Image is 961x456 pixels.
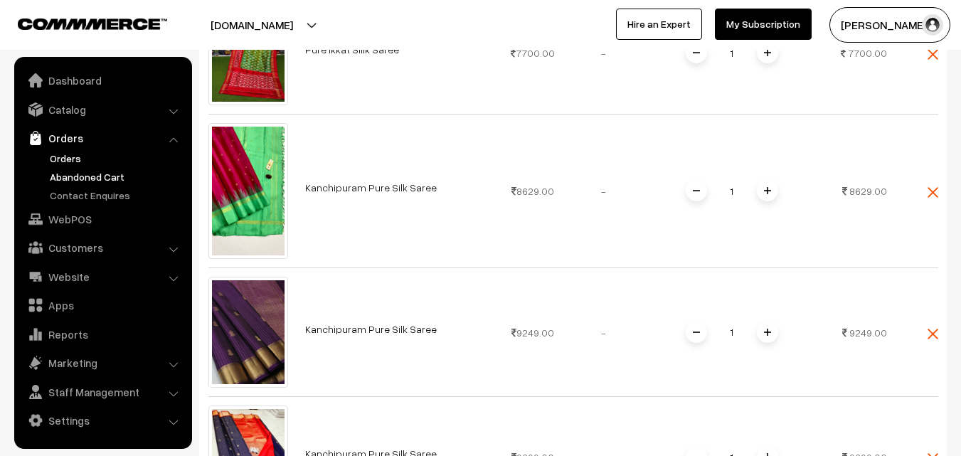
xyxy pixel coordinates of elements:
button: [DOMAIN_NAME] [161,7,343,43]
a: Orders [46,151,187,166]
img: minus [693,49,700,56]
span: 8629.00 [849,185,887,197]
a: Website [18,264,187,290]
a: Customers [18,235,187,260]
button: [PERSON_NAME] [829,7,950,43]
a: Hire an Expert [616,9,702,40]
a: Contact Enquires [46,188,187,203]
span: 7700.00 [848,47,887,59]
td: 8629.00 [497,114,568,267]
a: Reports [18,322,187,347]
a: Apps [18,292,187,318]
img: kanchipuram-saree-va12201-sep.jpeg [208,123,288,259]
img: kanchipuram-saree-va12019-aug.jpeg [208,277,288,388]
img: minus [693,187,700,194]
img: ikkat-saree-va2348-dec.jpeg [208,1,288,105]
a: Abandoned Cart [46,169,187,184]
a: Kanchipuram Pure Silk Saree [305,181,437,193]
img: minus [693,329,700,336]
span: - [601,47,606,59]
img: COMMMERCE [18,18,167,29]
img: plusI [764,49,771,56]
td: 9249.00 [497,268,568,397]
a: Catalog [18,97,187,122]
img: user [922,14,943,36]
a: COMMMERCE [18,14,142,31]
span: - [601,327,606,339]
a: Dashboard [18,68,187,93]
a: Kanchipuram Pure Silk Saree [305,323,437,335]
span: - [601,185,606,197]
a: Orders [18,125,187,151]
img: close [928,187,938,198]
a: Settings [18,408,187,433]
img: close [928,329,938,339]
a: Staff Management [18,379,187,405]
a: WebPOS [18,206,187,232]
img: close [928,49,938,60]
a: My Subscription [715,9,812,40]
img: plusI [764,187,771,194]
img: plusI [764,329,771,336]
a: Marketing [18,350,187,376]
span: 9249.00 [849,327,887,339]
